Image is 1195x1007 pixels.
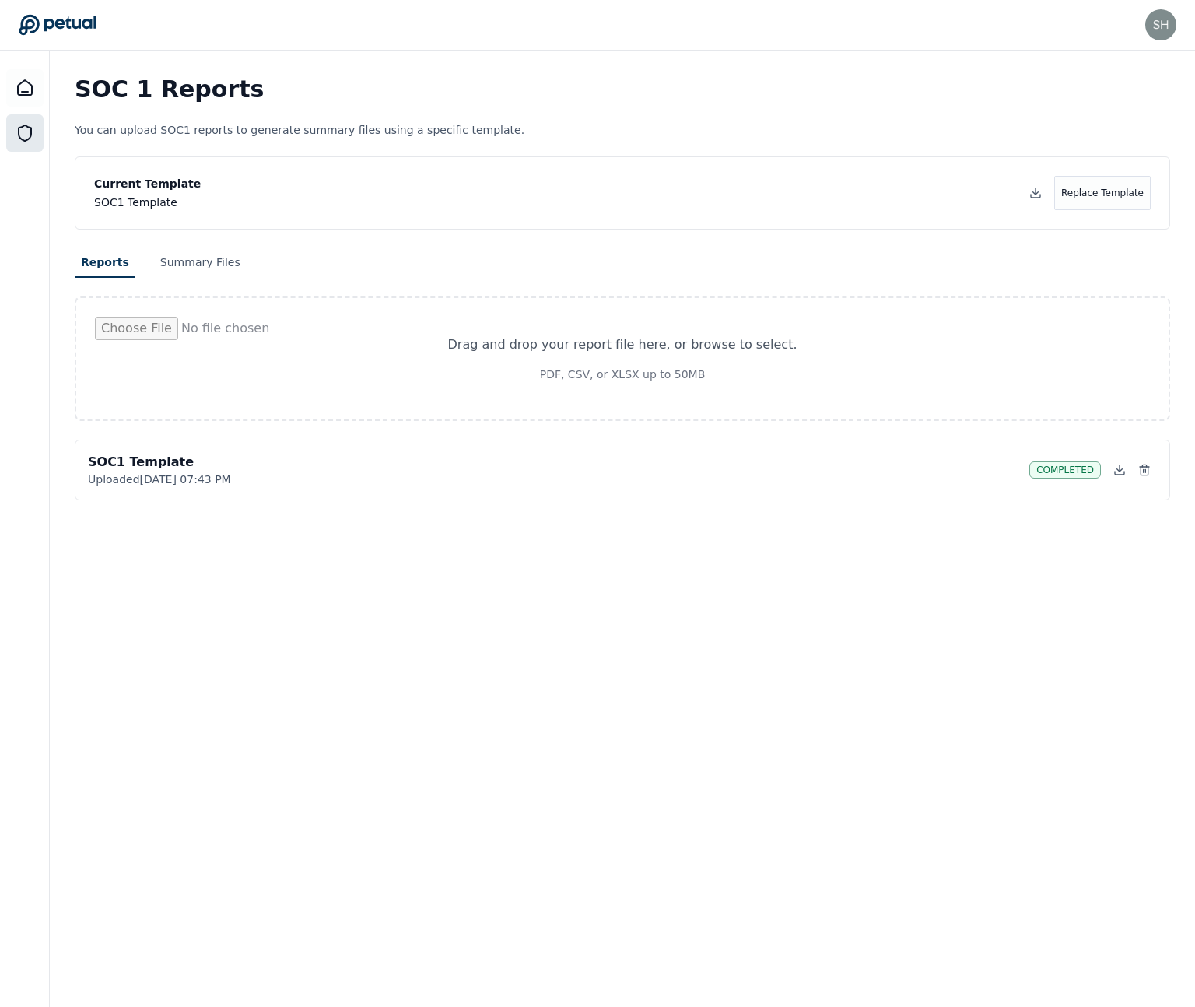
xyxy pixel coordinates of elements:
[94,176,201,191] p: Current Template
[1145,9,1176,40] img: shekhar.khedekar+snowflake@petual.ai
[1054,176,1151,210] button: Replace Template
[75,248,1170,296] nav: Tabs
[88,472,231,487] div: Uploaded [DATE] 07:43 PM
[75,248,135,278] button: Reports
[94,195,201,210] div: SOC1 Template
[75,75,1170,104] h1: SOC 1 Reports
[154,248,247,278] button: Summary Files
[1029,461,1101,479] div: completed
[19,14,96,36] a: Go to Dashboard
[75,122,1170,138] p: You can upload SOC1 reports to generate summary files using a specific template.
[88,453,231,472] div: SOC1 Template
[6,114,44,152] a: SOC
[6,69,44,107] a: Dashboard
